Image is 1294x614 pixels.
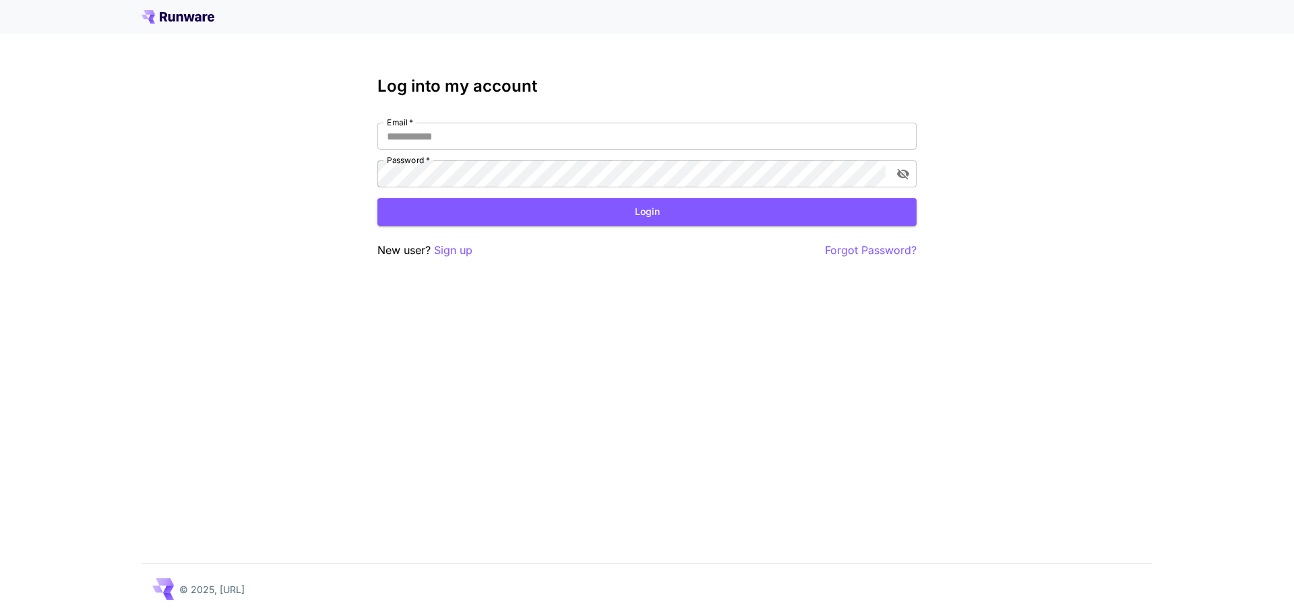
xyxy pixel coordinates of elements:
[377,77,917,96] h3: Log into my account
[377,242,472,259] p: New user?
[825,242,917,259] button: Forgot Password?
[387,154,430,166] label: Password
[179,582,245,596] p: © 2025, [URL]
[891,162,915,186] button: toggle password visibility
[434,242,472,259] button: Sign up
[377,198,917,226] button: Login
[387,117,413,128] label: Email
